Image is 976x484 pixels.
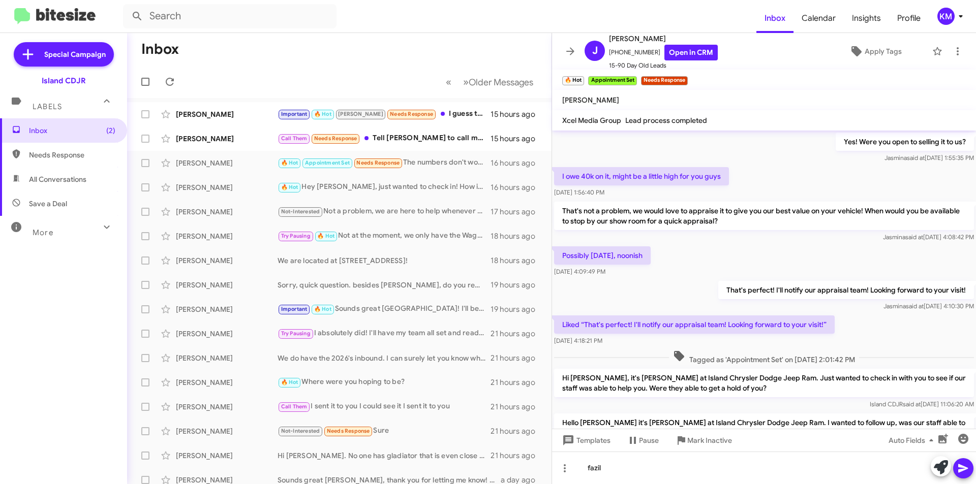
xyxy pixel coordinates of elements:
[176,231,278,241] div: [PERSON_NAME]
[463,76,469,88] span: »
[491,255,543,266] div: 18 hours ago
[278,303,491,315] div: Sounds great [GEOGRAPHIC_DATA]! I'll be in touch closer to then with all the new promotions! What...
[281,403,308,410] span: Call Them
[889,4,929,33] a: Profile
[278,376,491,388] div: Where were you hoping to be?
[281,233,311,239] span: Try Pausing
[29,125,115,136] span: Inbox
[554,315,835,334] p: Liked “That's perfect! I'll notify our appraisal team! Looking forward to your visit!”
[176,426,278,436] div: [PERSON_NAME]
[281,330,311,337] span: Try Pausing
[14,42,114,67] a: Special Campaign
[592,43,598,59] span: J
[278,157,491,169] div: The numbers don't work, I wouldn't be interested, thanks
[278,353,491,363] div: We do have the 2026's inbound. I can surely let you know when they arrive!
[281,306,308,312] span: Important
[562,76,584,85] small: 🔥 Hot
[664,45,718,60] a: Open in CRM
[619,431,667,449] button: Pause
[176,280,278,290] div: [PERSON_NAME]
[588,76,636,85] small: Appointment Set
[905,233,923,241] span: said at
[844,4,889,33] span: Insights
[609,60,718,71] span: 15-90 Day Old Leads
[176,304,278,314] div: [PERSON_NAME]
[491,280,543,290] div: 19 hours ago
[44,49,106,59] span: Special Campaign
[639,431,659,449] span: Pause
[314,135,357,142] span: Needs Response
[278,450,491,461] div: Hi [PERSON_NAME]. No one has gladiator that is even close to the one I look to replace. Not to me...
[491,353,543,363] div: 21 hours ago
[836,133,974,151] p: Yes! Were you open to selling it to us?
[554,246,651,265] p: Possibly [DATE], noonish
[491,450,543,461] div: 21 hours ago
[491,134,543,144] div: 15 hours ago
[554,337,602,344] span: [DATE] 4:18:21 PM
[176,402,278,412] div: [PERSON_NAME]
[906,302,924,310] span: said at
[554,413,974,442] p: Hello [PERSON_NAME] it's [PERSON_NAME] at Island Chrysler Dodge Jeep Ram. I wanted to follow up, ...
[446,76,451,88] span: «
[176,182,278,192] div: [PERSON_NAME]
[440,72,457,92] button: Previous
[29,199,67,209] span: Save a Deal
[29,150,115,160] span: Needs Response
[883,233,974,241] span: Jasmina [DATE] 4:08:42 PM
[106,125,115,136] span: (2)
[687,431,732,449] span: Mark Inactive
[718,281,974,299] p: That's perfect! I'll notify our appraisal team! Looking forward to your visit!
[314,306,331,312] span: 🔥 Hot
[669,350,859,365] span: Tagged as 'Appointment Set' on [DATE] 2:01:42 PM
[390,111,433,117] span: Needs Response
[554,188,604,196] span: [DATE] 1:56:40 PM
[176,450,278,461] div: [PERSON_NAME]
[305,159,350,166] span: Appointment Set
[278,255,491,266] div: We are located at [STREET_ADDRESS]!
[176,134,278,144] div: [PERSON_NAME]
[278,206,491,217] div: Not a problem, we are here to help whenever you are ready!
[554,268,605,275] span: [DATE] 4:09:49 PM
[609,45,718,60] span: [PHONE_NUMBER]
[794,4,844,33] a: Calendar
[281,208,320,215] span: Not-Interested
[176,329,278,339] div: [PERSON_NAME]
[870,400,974,408] span: Island CDJR [DATE] 11:06:20 AM
[554,369,974,397] p: Hi [PERSON_NAME], it's [PERSON_NAME] at Island Chrysler Dodge Jeep Ram. Just wanted to check in w...
[278,401,491,412] div: I sent it to you I could see it I sent it to you
[884,154,974,162] span: Jasmina [DATE] 1:55:35 PM
[33,102,62,111] span: Labels
[278,108,491,120] div: I guess the dealership doesn't like to sell cars.
[491,329,543,339] div: 21 hours ago
[281,428,320,434] span: Not-Interested
[625,116,707,125] span: Lead process completed
[440,72,539,92] nav: Page navigation example
[554,167,729,185] p: I owe 40k on it, might be a little high for you guys
[491,109,543,119] div: 15 hours ago
[609,33,718,45] span: [PERSON_NAME]
[756,4,794,33] a: Inbox
[552,451,976,484] div: fazil
[491,402,543,412] div: 21 hours ago
[457,72,539,92] button: Next
[338,111,383,117] span: [PERSON_NAME]
[278,181,491,193] div: Hey [PERSON_NAME], just wanted to check in! How is everything?
[554,202,974,230] p: That's not a problem, we would love to appraise it to give you our best value on your vehicle! Wh...
[42,76,86,86] div: Island CDJR
[281,159,298,166] span: 🔥 Hot
[281,111,308,117] span: Important
[278,230,491,242] div: Not at the moment, we only have the Wagoneer S and the Charger Daytona which are fully electric!
[176,353,278,363] div: [PERSON_NAME]
[356,159,400,166] span: Needs Response
[491,158,543,168] div: 16 hours ago
[880,431,945,449] button: Auto Fields
[491,182,543,192] div: 16 hours ago
[176,158,278,168] div: [PERSON_NAME]
[562,116,621,125] span: Xcel Media Group
[33,228,53,237] span: More
[281,135,308,142] span: Call Them
[491,207,543,217] div: 17 hours ago
[176,377,278,388] div: [PERSON_NAME]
